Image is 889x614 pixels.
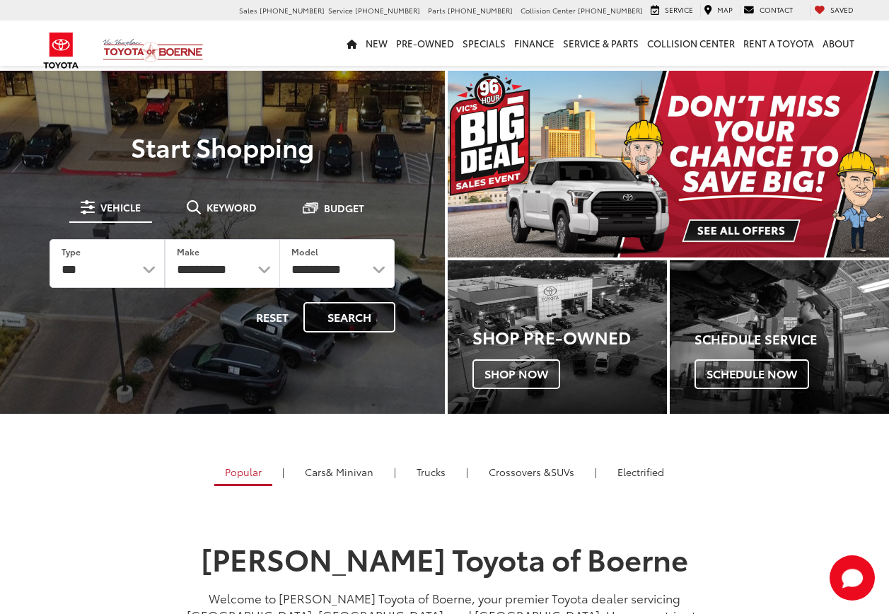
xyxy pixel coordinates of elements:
li: | [463,465,472,479]
a: Trucks [406,460,456,484]
a: New [361,21,392,66]
label: Model [291,245,318,257]
img: Toyota [35,28,88,74]
div: Toyota [670,260,889,414]
label: Type [62,245,81,257]
span: Sales [239,5,257,16]
li: | [591,465,600,479]
span: & Minivan [326,465,373,479]
span: [PHONE_NUMBER] [260,5,325,16]
a: Map [700,4,736,17]
span: Service [665,4,693,15]
a: Cars [294,460,384,484]
span: Schedule Now [695,359,809,389]
h3: Shop Pre-Owned [472,328,667,346]
p: Start Shopping [30,132,415,161]
a: SUVs [478,460,585,484]
div: Toyota [448,260,667,414]
label: Make [177,245,199,257]
span: Parts [428,5,446,16]
span: Budget [324,203,364,213]
a: Rent a Toyota [739,21,818,66]
a: About [818,21,859,66]
li: | [279,465,288,479]
a: Popular [214,460,272,486]
span: [PHONE_NUMBER] [355,5,420,16]
li: | [390,465,400,479]
a: Shop Pre-Owned Shop Now [448,260,667,414]
span: [PHONE_NUMBER] [448,5,513,16]
a: Electrified [607,460,675,484]
a: My Saved Vehicles [810,4,857,17]
a: Home [342,21,361,66]
h1: [PERSON_NAME] Toyota of Boerne [180,542,710,574]
span: [PHONE_NUMBER] [578,5,643,16]
span: Keyword [207,202,257,212]
button: Search [303,302,395,332]
span: Contact [760,4,793,15]
button: Reset [244,302,301,332]
a: Service & Parts: Opens in a new tab [559,21,643,66]
span: Map [717,4,733,15]
img: Vic Vaughan Toyota of Boerne [103,38,204,63]
span: Vehicle [100,202,141,212]
a: Specials [458,21,510,66]
span: Service [328,5,353,16]
a: Collision Center [643,21,739,66]
svg: Start Chat [830,555,875,601]
span: Saved [830,4,854,15]
span: Crossovers & [489,465,551,479]
button: Toggle Chat Window [830,555,875,601]
a: Contact [740,4,796,17]
h4: Schedule Service [695,332,889,347]
a: Pre-Owned [392,21,458,66]
a: Schedule Service Schedule Now [670,260,889,414]
span: Collision Center [521,5,576,16]
a: Service [647,4,697,17]
span: Shop Now [472,359,560,389]
a: Finance [510,21,559,66]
